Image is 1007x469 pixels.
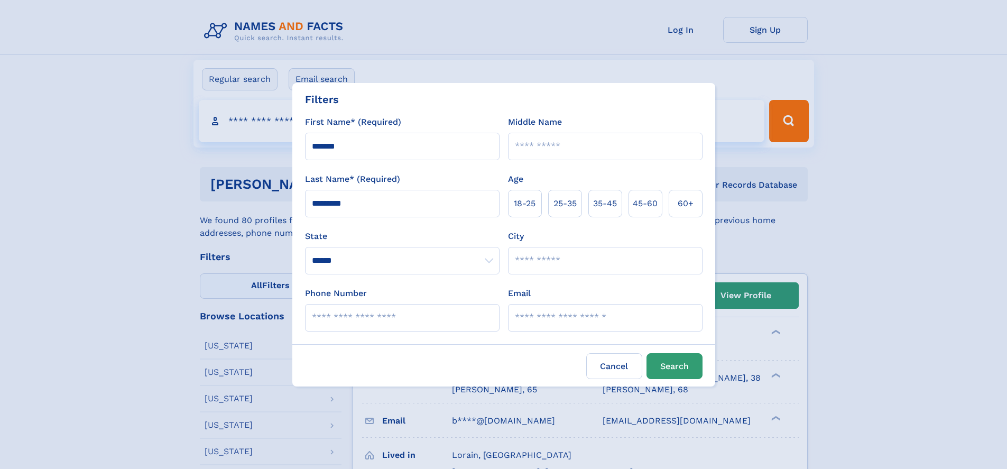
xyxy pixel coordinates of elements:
[508,230,524,243] label: City
[646,353,703,379] button: Search
[678,197,694,210] span: 60+
[508,287,531,300] label: Email
[508,173,523,186] label: Age
[514,197,535,210] span: 18‑25
[305,230,500,243] label: State
[633,197,658,210] span: 45‑60
[305,287,367,300] label: Phone Number
[508,116,562,128] label: Middle Name
[305,91,339,107] div: Filters
[305,116,401,128] label: First Name* (Required)
[593,197,617,210] span: 35‑45
[553,197,577,210] span: 25‑35
[305,173,400,186] label: Last Name* (Required)
[586,353,642,379] label: Cancel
